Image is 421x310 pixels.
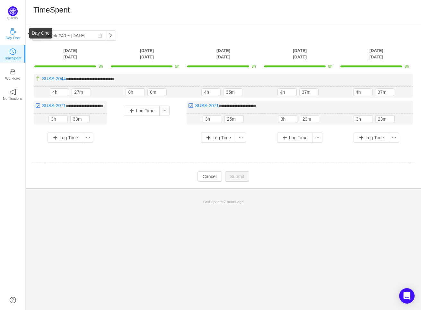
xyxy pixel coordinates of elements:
img: Quantify [8,6,18,16]
p: TimeSpent [4,55,22,61]
th: [DATE] [DATE] [32,47,109,60]
button: icon: left [32,30,42,41]
a: icon: coffeeDay One [10,30,16,37]
a: SUSS-2071 [195,103,219,108]
a: icon: question-circle [10,297,16,303]
button: Log Time [277,133,313,143]
button: icon: ellipsis [389,133,399,143]
img: 10318 [188,103,193,108]
p: Quantify [7,16,18,21]
span: Last update: [203,200,244,204]
span: 8h [99,64,103,69]
i: icon: clock-circle [10,48,16,55]
th: [DATE] [DATE] [185,47,261,60]
button: Submit [225,171,250,182]
img: 10310 [35,76,40,81]
th: [DATE] [DATE] [109,47,185,60]
button: icon: ellipsis [312,133,322,143]
span: 7 hours ago [224,200,244,204]
p: Day One [5,35,20,41]
i: icon: inbox [10,69,16,75]
span: 8h [175,64,179,69]
button: icon: ellipsis [159,106,170,116]
span: 8h [328,64,332,69]
i: icon: coffee [10,28,16,35]
i: icon: calendar [98,33,102,38]
button: Log Time [354,133,389,143]
button: Log Time [124,106,160,116]
th: [DATE] [DATE] [262,47,338,60]
button: icon: ellipsis [236,133,246,143]
i: icon: notification [10,89,16,95]
p: Workload [5,75,20,81]
button: icon: right [106,30,116,41]
th: [DATE] [DATE] [338,47,415,60]
div: Open Intercom Messenger [399,288,415,304]
a: icon: clock-circleTimeSpent [10,50,16,57]
button: Log Time [201,133,236,143]
a: SUSS-2071 [42,103,66,108]
span: 8h [252,64,256,69]
p: Notifications [3,96,22,101]
button: Cancel [197,171,222,182]
h1: TimeSpent [33,5,70,15]
button: Log Time [48,133,83,143]
a: icon: inboxWorkload [10,71,16,77]
button: icon: ellipsis [83,133,93,143]
img: 10318 [35,103,40,108]
a: SUSS-2044 [42,76,66,81]
a: icon: notificationNotifications [10,91,16,97]
input: Select a week [42,30,106,41]
span: 8h [405,64,409,69]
